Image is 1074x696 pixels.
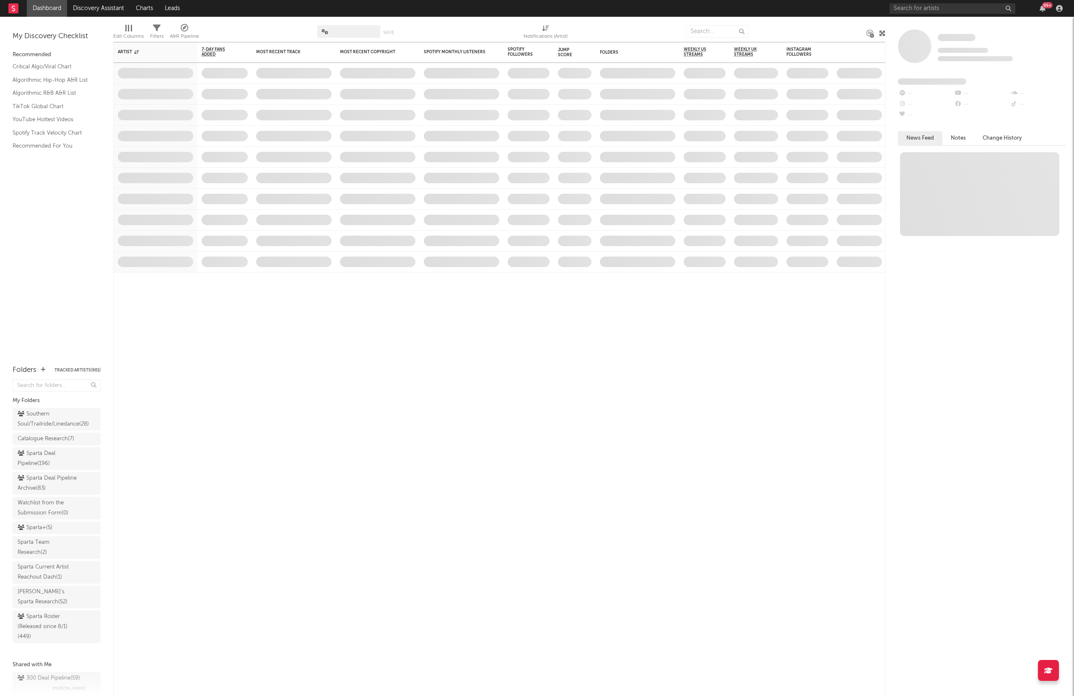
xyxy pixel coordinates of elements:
[13,62,92,71] a: Critical Algo/Viral Chart
[18,538,77,558] div: Sparta Team Research ( 2 )
[170,21,199,45] div: A&R Pipeline
[508,47,537,57] div: Spotify Followers
[424,49,487,55] div: Spotify Monthly Listeners
[524,31,568,42] div: Notifications (Artist)
[13,561,101,584] a: Sparta Current Artist Reachout Dash(1)
[340,49,403,55] div: Most Recent Copyright
[52,683,86,693] span: [PERSON_NAME]
[13,141,92,151] a: Recommended For You
[898,110,954,121] div: --
[13,447,101,470] a: Sparta Deal Pipeline(196)
[786,47,816,57] div: Instagram Followers
[954,99,1009,110] div: --
[13,128,92,138] a: Spotify Track Velocity Chart
[113,21,144,45] div: Edit Columns
[18,434,74,444] div: Catalogue Research ( 7 )
[18,498,77,518] div: Watchlist from the Submission Form ( 0 )
[13,433,101,445] a: Catalogue Research(7)
[558,47,579,57] div: Jump Score
[13,396,101,406] div: My Folders
[1040,5,1045,12] button: 99+
[524,21,568,45] div: Notifications (Artist)
[150,31,163,42] div: Filters
[734,47,765,57] span: Weekly UK Streams
[684,47,713,57] span: Weekly US Streams
[18,523,52,533] div: Sparta+ ( 5 )
[938,34,975,41] span: Some Artist
[383,30,394,35] button: Save
[1010,99,1066,110] div: --
[13,472,101,495] a: Sparta Deal Pipeline Archive(83)
[13,75,92,85] a: Algorithmic Hip-Hop A&R List
[18,562,77,582] div: Sparta Current Artist Reachout Dash ( 1 )
[18,587,77,607] div: [PERSON_NAME]'s Sparta Research ( 52 )
[13,497,101,519] a: Watchlist from the Submission Form(0)
[13,102,92,111] a: TikTok Global Chart
[600,50,663,55] div: Folders
[938,56,1013,61] span: 0 fans last week
[954,88,1009,99] div: --
[974,131,1030,145] button: Change History
[13,50,101,60] div: Recommended
[898,88,954,99] div: --
[13,522,101,534] a: Sparta+(5)
[686,25,749,38] input: Search...
[938,48,988,53] span: Tracking Since: [DATE]
[13,536,101,559] a: Sparta Team Research(2)
[13,408,101,431] a: Southern Soul/Trailride/Linedance(28)
[938,34,975,42] a: Some Artist
[113,31,144,42] div: Edit Columns
[13,610,101,643] a: Sparta Roster (Released since 8/1)(449)
[13,660,101,670] div: Shared with Me
[13,115,92,124] a: YouTube Hottest Videos
[13,88,92,98] a: Algorithmic R&B A&R List
[150,21,163,45] div: Filters
[18,673,80,683] div: 300 Deal Pipeline ( 59 )
[18,409,89,429] div: Southern Soul/Trailride/Linedance ( 28 )
[13,365,36,375] div: Folders
[18,449,77,469] div: Sparta Deal Pipeline ( 196 )
[54,368,101,372] button: Tracked Artists(901)
[898,131,942,145] button: News Feed
[256,49,319,55] div: Most Recent Track
[18,612,77,642] div: Sparta Roster (Released since 8/1) ( 449 )
[13,31,101,42] div: My Discovery Checklist
[890,3,1015,14] input: Search for artists
[942,131,974,145] button: Notes
[898,78,966,85] span: Fans Added by Platform
[13,586,101,608] a: [PERSON_NAME]'s Sparta Research(52)
[1042,2,1053,8] div: 99 +
[13,379,101,392] input: Search for folders...
[898,99,954,110] div: --
[18,473,77,493] div: Sparta Deal Pipeline Archive ( 83 )
[1010,88,1066,99] div: --
[118,49,181,55] div: Artist
[13,672,101,695] a: 300 Deal Pipeline(59)[PERSON_NAME]
[170,31,199,42] div: A&R Pipeline
[202,47,235,57] span: 7-Day Fans Added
